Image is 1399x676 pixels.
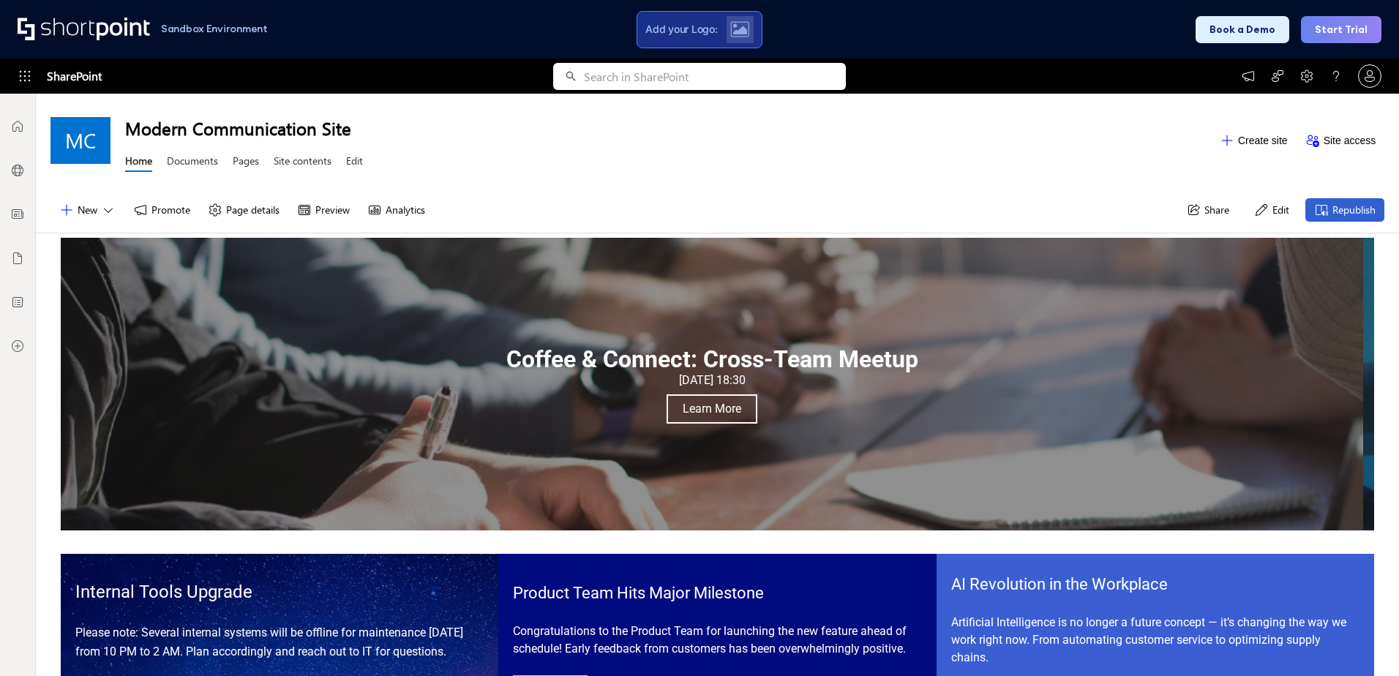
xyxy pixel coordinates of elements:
[161,25,268,33] h1: Sandbox Environment
[75,582,252,602] span: Internal Tools Upgrade
[65,129,96,152] span: MC
[233,154,259,172] a: Pages
[119,345,1305,373] div: Coffee & Connect: Cross-Team Meetup
[1211,129,1297,152] button: Create site
[274,154,331,172] a: Site contents
[359,198,434,222] button: Analytics
[513,624,907,656] span: Congratulations to the Product Team for launching the new feature ahead of schedule! Early feedba...
[730,21,749,37] img: Upload logo
[951,615,1346,664] span: Artificial Intelligence is no longer a future concept — it’s changing the way we work right now. ...
[124,198,199,222] button: Promote
[584,63,846,90] input: Search in SharePoint
[75,626,463,658] span: Please note: Several internal systems will be offline for maintenance [DATE] from 10 PM to 2 AM. ...
[513,584,764,602] span: Product Team Hits Major Milestone
[125,154,152,172] a: Home
[1301,16,1381,43] button: Start Trial
[1297,129,1385,152] button: Site access
[645,23,717,36] span: Add your Logo:
[1245,198,1298,222] button: Edit
[199,198,288,222] button: Page details
[50,198,124,222] button: New
[951,575,1168,593] span: AI Revolution in the Workplace
[125,116,1211,140] h1: Modern Communication Site
[288,198,359,222] button: Preview
[1326,606,1399,676] iframe: Chat Widget
[167,154,218,172] a: Documents
[667,394,757,424] a: Learn More
[1305,198,1384,222] button: Republish
[47,59,102,94] span: SharePoint
[1177,198,1238,222] button: Share
[1196,16,1289,43] button: Book a Demo
[119,373,1305,387] div: [DATE] 18:30
[346,154,363,172] a: Edit
[1326,606,1399,676] div: Csevegés widget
